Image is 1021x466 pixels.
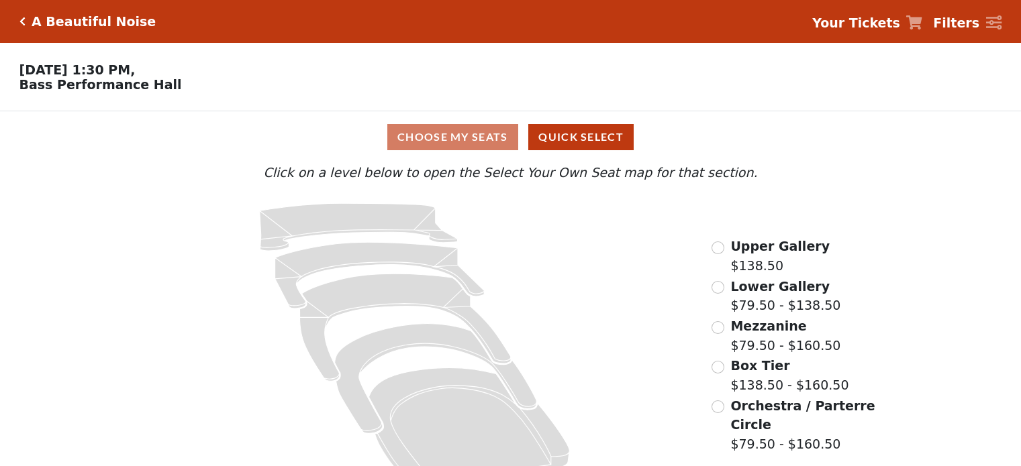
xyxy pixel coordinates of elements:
[528,124,634,150] button: Quick Select
[812,15,900,30] strong: Your Tickets
[730,398,875,432] span: Orchestra / Parterre Circle
[730,396,877,454] label: $79.50 - $160.50
[730,358,789,373] span: Box Tier
[730,279,830,294] span: Lower Gallery
[137,163,883,182] p: Click on a level below to open the Select Your Own Seat map for that section.
[730,237,830,275] label: $138.50
[933,15,979,30] strong: Filters
[32,14,156,30] h5: A Beautiful Noise
[260,203,458,251] path: Upper Gallery - Seats Available: 263
[730,318,806,333] span: Mezzanine
[812,13,922,33] a: Your Tickets
[19,17,26,26] a: Click here to go back to filters
[730,316,840,355] label: $79.50 - $160.50
[730,356,848,394] label: $138.50 - $160.50
[275,242,485,308] path: Lower Gallery - Seats Available: 21
[730,277,840,315] label: $79.50 - $138.50
[730,239,830,253] span: Upper Gallery
[933,13,1002,33] a: Filters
